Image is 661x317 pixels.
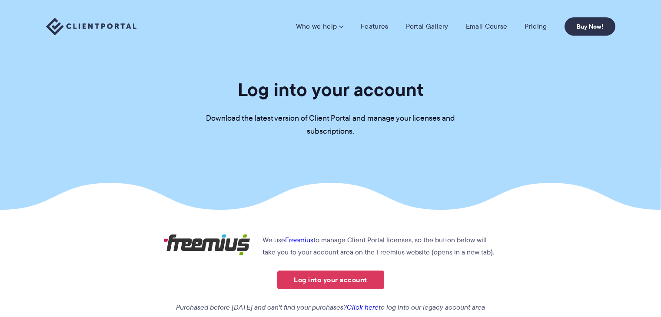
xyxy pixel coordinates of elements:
[347,302,379,312] a: Click here
[285,235,313,245] a: Freemius
[296,22,343,31] a: Who we help
[361,22,388,31] a: Features
[200,112,461,138] p: Download the latest version of Client Portal and manage your licenses and subscriptions.
[277,271,384,289] a: Log into your account
[238,78,424,101] h1: Log into your account
[406,22,448,31] a: Portal Gallery
[565,17,615,36] a: Buy Now!
[525,22,547,31] a: Pricing
[163,234,498,258] p: We use to manage Client Portal licenses, so the button below will take you to your account area o...
[466,22,508,31] a: Email Course
[163,234,250,255] img: Freemius logo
